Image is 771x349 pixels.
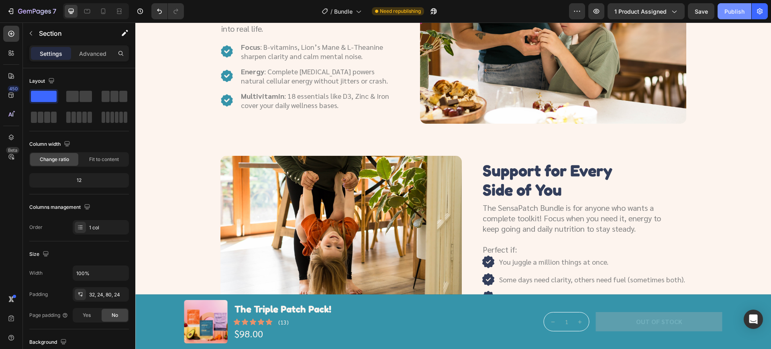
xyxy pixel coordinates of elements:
[347,222,526,232] p: Perfect if:
[112,312,118,319] span: No
[106,69,149,78] strong: Multivitamin
[380,8,421,15] span: Need republishing
[106,44,129,53] strong: Energy
[330,7,332,16] span: /
[29,76,56,87] div: Layout
[347,137,507,178] h3: Support for Every Side of You
[40,156,69,163] span: Change ratio
[39,29,105,38] p: Section
[8,86,19,92] div: 450
[135,22,771,349] iframe: Design area
[29,224,43,231] div: Order
[442,290,448,308] button: increment
[151,3,184,19] div: Undo/Redo
[718,3,751,19] button: Publish
[31,175,127,186] div: 12
[106,69,261,88] p: : 18 essentials like D3, Zinc & Iron cover your daily wellness bases.
[334,7,353,16] span: Bundle
[83,312,91,319] span: Yes
[29,291,48,298] div: Padding
[73,266,128,280] input: Auto
[364,270,550,279] p: You want all-round wellness without fuss.
[29,249,51,260] div: Size
[724,7,744,16] div: Publish
[3,3,60,19] button: 7
[106,20,125,29] strong: Focus
[29,269,43,277] div: Width
[98,280,197,294] h3: The Triple Patch Pack!
[347,180,526,211] p: The SensaPatch Bundle is for anyone who wants a complete toolkit! Focus when you need it, energy ...
[614,7,667,16] span: 1 product assigned
[98,304,197,318] div: $98.00
[421,290,442,308] input: quantity
[29,202,92,213] div: Columns management
[29,139,72,150] div: Column width
[89,224,127,231] div: 1 col
[143,296,153,303] p: (13)
[106,20,261,39] p: : B-vitamins, Lion’s Mane & L-Theanine sharpen clarity and calm mental noise.
[744,310,763,329] div: Open Intercom Messenger
[79,49,106,58] p: Advanced
[89,291,127,298] div: 32, 24, 80, 24
[40,49,62,58] p: Settings
[6,147,19,153] div: Beta
[415,290,421,308] button: decrement
[53,6,56,16] p: 7
[501,295,547,304] div: Out of stock
[695,8,708,15] span: Save
[106,44,261,63] p: : Complete [MEDICAL_DATA] powers natural cellular energy without jitters or crash.
[29,337,68,348] div: Background
[85,133,326,302] img: gempages_576990987239293478-11f190b1-5f4a-4581-9d18-106505c4d7c2.png
[608,3,685,19] button: 1 product assigned
[461,290,587,309] button: Out of stock
[688,3,714,19] button: Save
[89,156,119,163] span: Fit to content
[29,312,68,319] div: Page padding
[364,235,550,244] p: You juggle a million things at once.
[364,252,550,261] p: Some days need clarity, others need fuel (sometimes both).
